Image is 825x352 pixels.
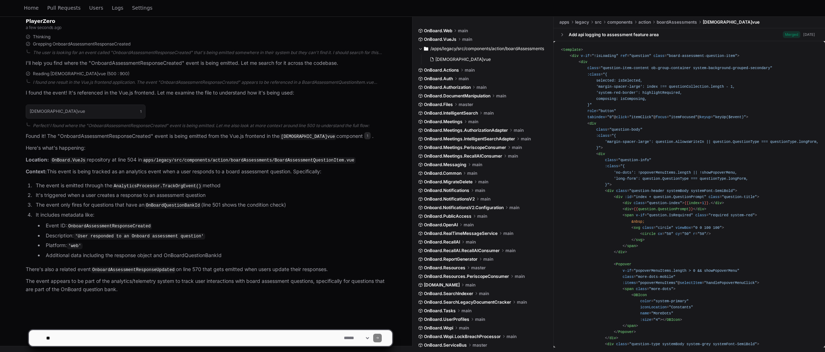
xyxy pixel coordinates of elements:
[89,6,103,10] span: Users
[424,67,459,73] span: OnBoard.Actions
[34,211,392,260] li: It includes metadata like:
[424,85,471,90] span: OnBoard.Authorization
[26,168,392,176] p: This event is being tracked as an analytics event when a user responds to a board assessment ques...
[638,281,678,285] span: "popoverMenuItems"
[424,162,466,168] span: OnBoard.Messaging
[561,48,583,52] span: < >
[623,281,636,285] span: :items
[634,201,645,205] span: class
[561,152,748,187] span: < = = >
[424,205,504,211] span: Onboard.NotificationsV2.Configuration
[468,119,478,125] span: main
[625,207,631,211] span: div
[424,170,461,176] span: OnBoard.Common
[669,305,693,309] span: "Constants"
[477,213,487,219] span: main
[50,157,87,164] code: OnBoard.VueJs
[656,226,673,230] span: "circle"
[26,105,145,118] button: [DEMOGRAPHIC_DATA]vue1
[424,317,469,322] span: OnBoard.UserProfiles
[649,287,673,291] span: "more-dots"
[682,232,691,236] span: "50"
[695,213,706,217] span: class
[627,244,636,248] span: span
[26,156,49,163] strong: Location:
[508,153,518,159] span: main
[424,265,465,271] span: OnBoard.Resources
[803,32,815,37] div: [DATE]
[605,158,616,162] span: class
[572,54,578,58] span: div
[364,132,371,139] span: 1
[424,44,428,53] svg: Directory
[642,226,653,230] span: class
[24,6,39,10] span: Home
[636,287,647,291] span: class
[424,196,475,202] span: OnBoard.NotificationsV2
[638,19,651,25] span: action
[132,6,152,10] span: Settings
[614,195,759,199] span: < = = >
[631,226,724,230] span: < = = >
[680,281,702,285] span: selectItem
[424,145,506,150] span: OnBoard.Meetings.PeriscopeConsumer
[424,76,453,82] span: OnBoard.Auth
[424,248,500,254] span: OnBoard.RecallAI.RecallAIConsumer
[676,232,680,236] span: cy
[142,157,356,164] code: apps/legacy/src/components/action/boardAssessments/BoardAssessmentQuestionItem.vue
[592,54,618,58] span: "!isLoading"
[424,213,471,219] span: OnBoard.PublicAccess
[459,76,469,82] span: main
[561,293,693,322] span: < = = = = >
[144,202,201,209] code: OnBoardQuestionBankId
[713,115,746,119] span: "keyUp($event)"
[614,250,627,254] span: </ >
[424,153,502,159] span: OnBoard.Meetings.RecallAIConsumer
[783,31,800,38] span: Merged
[424,93,490,99] span: OnBoard.DocumentManipulation
[512,145,522,150] span: main
[563,48,581,52] span: template
[634,293,647,297] span: OBIcon
[33,41,130,47] span: Grepping OnboardAssessmentResponseCreated
[26,59,392,67] p: I'll help you find where the "OnboardAssessmentResponseCreated" event is being emitted. Let me se...
[26,19,55,23] span: PlayerZero
[623,213,757,217] span: < = = >
[596,127,607,132] span: class
[509,205,519,211] span: main
[638,207,689,211] span: question.QuestionPrompt
[708,195,720,199] span: class
[472,162,482,168] span: main
[636,275,676,279] span: "more-dots-mobile"
[581,54,590,58] span: v-if
[607,115,614,119] span: "0"
[26,156,392,164] p: repository at line 504 in
[676,226,691,230] span: viewBox
[496,93,506,99] span: main
[715,201,722,205] span: div
[623,207,634,211] span: < >
[647,213,693,217] span: "question.IsRequired"
[480,196,490,202] span: main
[34,191,392,199] li: It's triggered when a user creates a response to an assessment question
[44,232,392,240] li: Description:
[33,50,392,56] div: The user is looking for an event called "OnboardAssessmentResponseCreated" that's being emitted s...
[616,115,627,119] span: click
[657,19,697,25] span: boardAssessments
[26,168,47,174] strong: Context:
[424,136,515,142] span: OnBoard.Meetings.IntelligentSearchAdapter
[658,232,662,236] span: cx
[67,243,83,249] code: 'web'
[569,32,659,38] div: Add api logging to assessment feature area
[461,308,471,314] span: main
[581,60,587,64] span: div
[636,213,645,217] span: v-if
[74,233,205,240] code: 'User responded to an Onboard assessment question'
[689,201,700,205] span: index
[702,201,704,205] span: 1
[33,123,392,129] div: Perfect! I found where the "OnboardAssessmentResponseCreated" event is being emitted. Let me also...
[26,89,392,97] p: I found the event! It's referenced in the Vue.js frontend. Let me examine the file to understand ...
[466,239,476,245] span: main
[684,201,708,205] span: {{ + }}
[476,85,486,90] span: main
